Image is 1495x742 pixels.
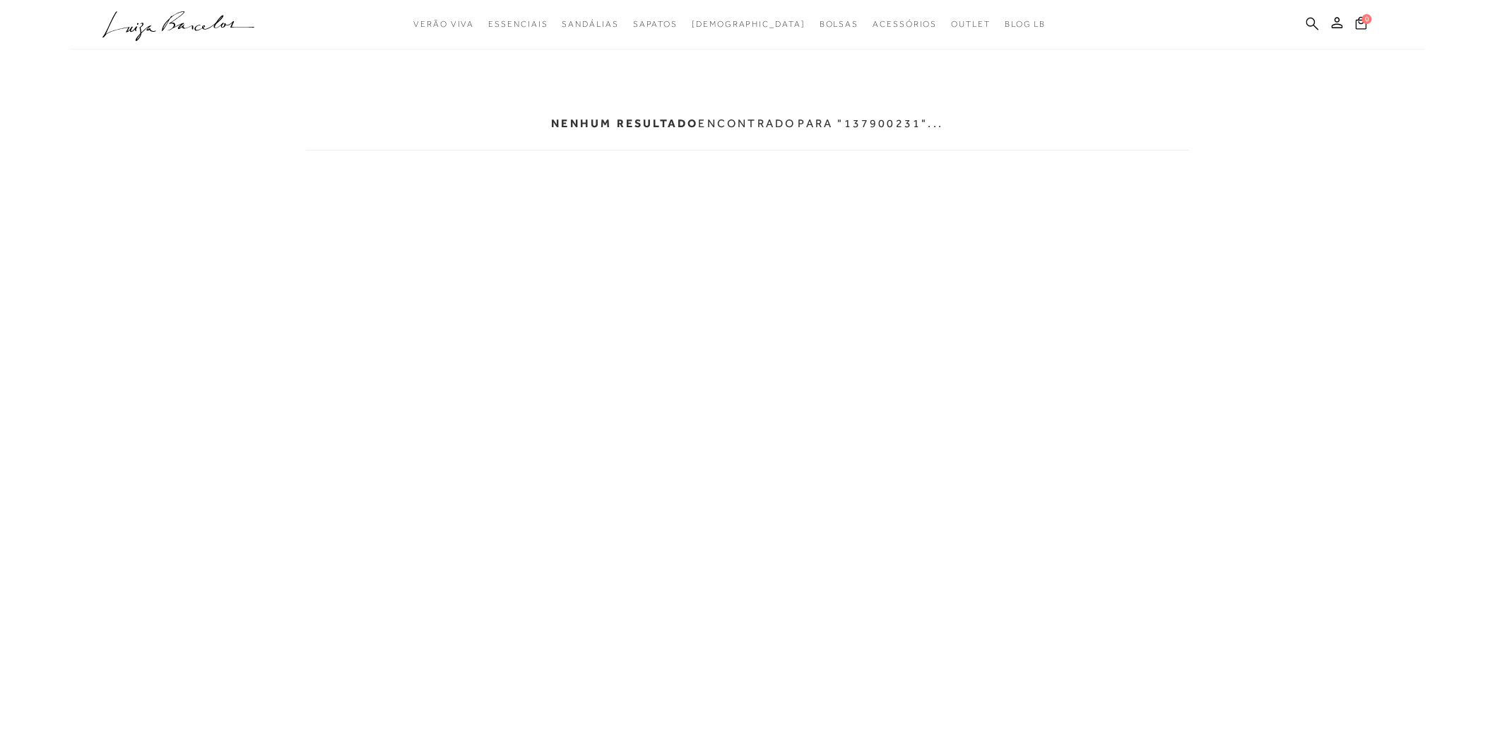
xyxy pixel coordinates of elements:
[873,19,938,29] span: Acessórios
[820,11,859,37] a: categoryNavScreenReaderText
[1005,19,1046,29] span: BLOG LB
[551,117,698,130] b: Nenhum resultado
[633,11,678,37] a: categoryNavScreenReaderText
[798,117,944,130] p: para "137900231"...
[1362,14,1372,24] span: 0
[1352,16,1371,35] button: 0
[873,11,938,37] a: categoryNavScreenReaderText
[820,19,859,29] span: Bolsas
[1005,11,1046,37] a: BLOG LB
[692,19,805,29] span: [DEMOGRAPHIC_DATA]
[633,19,678,29] span: Sapatos
[562,19,619,29] span: Sandálias
[413,19,474,29] span: Verão Viva
[488,11,548,37] a: categoryNavScreenReaderText
[692,11,805,37] a: noSubCategoriesText
[952,11,991,37] a: categoryNavScreenReaderText
[551,117,796,130] p: encontrado
[488,19,548,29] span: Essenciais
[952,19,991,29] span: Outlet
[413,11,474,37] a: categoryNavScreenReaderText
[562,11,619,37] a: categoryNavScreenReaderText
